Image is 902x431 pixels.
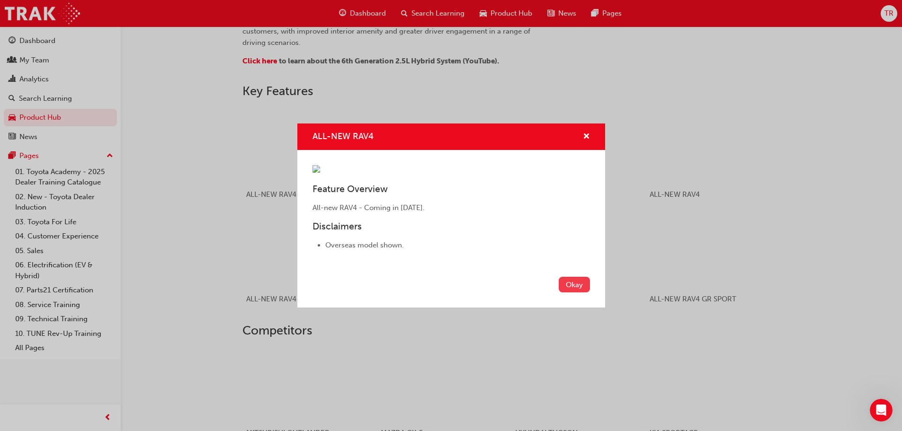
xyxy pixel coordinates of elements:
[313,165,320,173] img: 67e00303-cf0e-484d-8d45-fa5a1299b850.png
[313,203,425,212] span: All-new RAV4 - Coming in [DATE].
[325,240,590,251] li: Overseas model shown.
[583,133,590,141] span: cross-icon
[297,123,605,308] div: ALL-NEW RAV4
[870,399,893,422] iframe: Intercom live chat
[313,131,374,141] span: ALL-NEW RAV4
[559,277,590,292] button: Okay
[583,131,590,143] button: cross-icon
[313,221,590,232] h3: Disclaimers
[313,184,590,194] h3: Feature Overview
